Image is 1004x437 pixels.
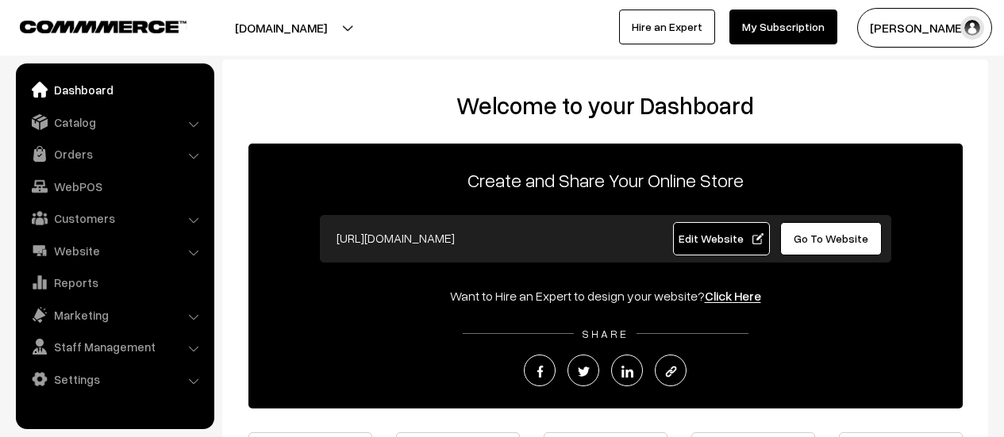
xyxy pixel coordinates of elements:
[780,222,883,255] a: Go To Website
[673,222,770,255] a: Edit Website
[20,268,209,297] a: Reports
[20,332,209,361] a: Staff Management
[20,172,209,201] a: WebPOS
[179,8,383,48] button: [DOMAIN_NAME]
[238,91,972,120] h2: Welcome to your Dashboard
[248,166,963,194] p: Create and Share Your Online Store
[705,288,761,304] a: Click Here
[20,16,159,35] a: COMMMERCE
[794,232,868,245] span: Go To Website
[857,8,992,48] button: [PERSON_NAME]
[960,16,984,40] img: user
[248,286,963,305] div: Want to Hire an Expert to design your website?
[679,232,764,245] span: Edit Website
[20,204,209,232] a: Customers
[20,108,209,136] a: Catalog
[20,21,187,33] img: COMMMERCE
[20,301,209,329] a: Marketing
[20,365,209,393] a: Settings
[729,10,837,44] a: My Subscription
[574,327,637,340] span: SHARE
[619,10,715,44] a: Hire an Expert
[20,236,209,265] a: Website
[20,75,209,104] a: Dashboard
[20,140,209,168] a: Orders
